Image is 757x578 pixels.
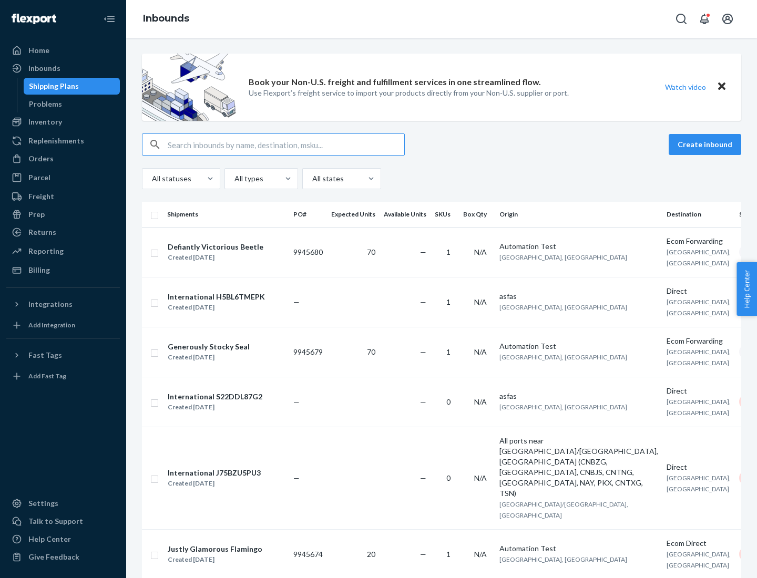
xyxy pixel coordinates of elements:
span: 70 [367,347,375,356]
ol: breadcrumbs [135,4,198,34]
th: Available Units [380,202,431,227]
div: Created [DATE] [168,352,250,363]
a: Help Center [6,531,120,548]
span: [GEOGRAPHIC_DATA], [GEOGRAPHIC_DATA] [499,353,627,361]
td: 9945679 [289,327,327,377]
span: [GEOGRAPHIC_DATA], [GEOGRAPHIC_DATA] [667,474,731,493]
div: International J75BZU5PU3 [168,468,261,478]
div: Created [DATE] [168,554,262,565]
span: [GEOGRAPHIC_DATA], [GEOGRAPHIC_DATA] [667,550,731,569]
span: [GEOGRAPHIC_DATA], [GEOGRAPHIC_DATA] [499,253,627,261]
div: Automation Test [499,241,658,252]
span: 0 [446,397,451,406]
span: [GEOGRAPHIC_DATA], [GEOGRAPHIC_DATA] [667,298,731,317]
a: Inventory [6,113,120,130]
div: Returns [28,227,56,238]
div: Home [28,45,49,56]
div: Parcel [28,172,50,183]
a: Prep [6,206,120,223]
th: PO# [289,202,327,227]
div: Inbounds [28,63,60,74]
button: Help Center [736,262,757,316]
a: Shipping Plans [24,78,120,95]
div: Justly Glamorous Flamingo [168,544,262,554]
div: Direct [667,386,731,396]
span: 1 [446,247,451,256]
div: Automation Test [499,341,658,352]
div: Add Integration [28,321,75,329]
span: N/A [474,550,487,559]
div: International S22DDL87G2 [168,391,262,402]
input: All types [233,173,234,184]
a: Home [6,42,120,59]
a: Add Fast Tag [6,368,120,385]
span: 1 [446,347,451,356]
div: Automation Test [499,543,658,554]
span: [GEOGRAPHIC_DATA], [GEOGRAPHIC_DATA] [499,403,627,411]
div: Talk to Support [28,516,83,527]
div: Reporting [28,246,64,256]
div: Inventory [28,117,62,127]
td: 9945680 [289,227,327,277]
img: Flexport logo [12,14,56,24]
span: [GEOGRAPHIC_DATA], [GEOGRAPHIC_DATA] [667,348,731,367]
a: Replenishments [6,132,120,149]
a: Settings [6,495,120,512]
a: Returns [6,224,120,241]
div: Integrations [28,299,73,309]
a: Freight [6,188,120,205]
div: asfas [499,391,658,401]
div: Freight [28,191,54,202]
button: Create inbound [669,134,741,155]
a: Inbounds [143,13,189,24]
div: Replenishments [28,136,84,146]
span: — [420,297,426,306]
span: 70 [367,247,375,256]
span: N/A [474,473,487,482]
div: Created [DATE] [168,478,261,489]
span: [GEOGRAPHIC_DATA]/[GEOGRAPHIC_DATA], [GEOGRAPHIC_DATA] [499,500,628,519]
button: Open Search Box [671,8,692,29]
div: Help Center [28,534,71,544]
th: Origin [495,202,662,227]
input: Search inbounds by name, destination, msku... [168,134,404,155]
button: Integrations [6,296,120,313]
span: — [293,297,300,306]
a: Billing [6,262,120,278]
div: Ecom Forwarding [667,336,731,346]
a: Orders [6,150,120,167]
a: Add Integration [6,317,120,334]
span: — [420,397,426,406]
span: N/A [474,347,487,356]
div: Direct [667,462,731,472]
div: Billing [28,265,50,275]
a: Reporting [6,243,120,260]
th: Expected Units [327,202,380,227]
button: Fast Tags [6,347,120,364]
a: Problems [24,96,120,112]
div: Orders [28,153,54,164]
div: asfas [499,291,658,302]
div: Fast Tags [28,350,62,360]
div: Shipping Plans [29,81,79,91]
input: All statuses [151,173,152,184]
span: [GEOGRAPHIC_DATA], [GEOGRAPHIC_DATA] [499,555,627,563]
button: Open account menu [717,8,738,29]
th: Shipments [163,202,289,227]
p: Use Flexport’s freight service to import your products directly from your Non-U.S. supplier or port. [249,88,569,98]
div: Ecom Forwarding [667,236,731,246]
p: Book your Non-U.S. freight and fulfillment services in one streamlined flow. [249,76,541,88]
div: Problems [29,99,62,109]
div: All ports near [GEOGRAPHIC_DATA]/[GEOGRAPHIC_DATA], [GEOGRAPHIC_DATA] (CNBZG, [GEOGRAPHIC_DATA], ... [499,436,658,499]
span: N/A [474,297,487,306]
div: Give Feedback [28,552,79,562]
a: Parcel [6,169,120,186]
th: Box Qty [459,202,495,227]
span: — [420,473,426,482]
div: Generously Stocky Seal [168,342,250,352]
span: [GEOGRAPHIC_DATA], [GEOGRAPHIC_DATA] [499,303,627,311]
button: Watch video [658,79,713,95]
span: — [420,247,426,256]
a: Talk to Support [6,513,120,530]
